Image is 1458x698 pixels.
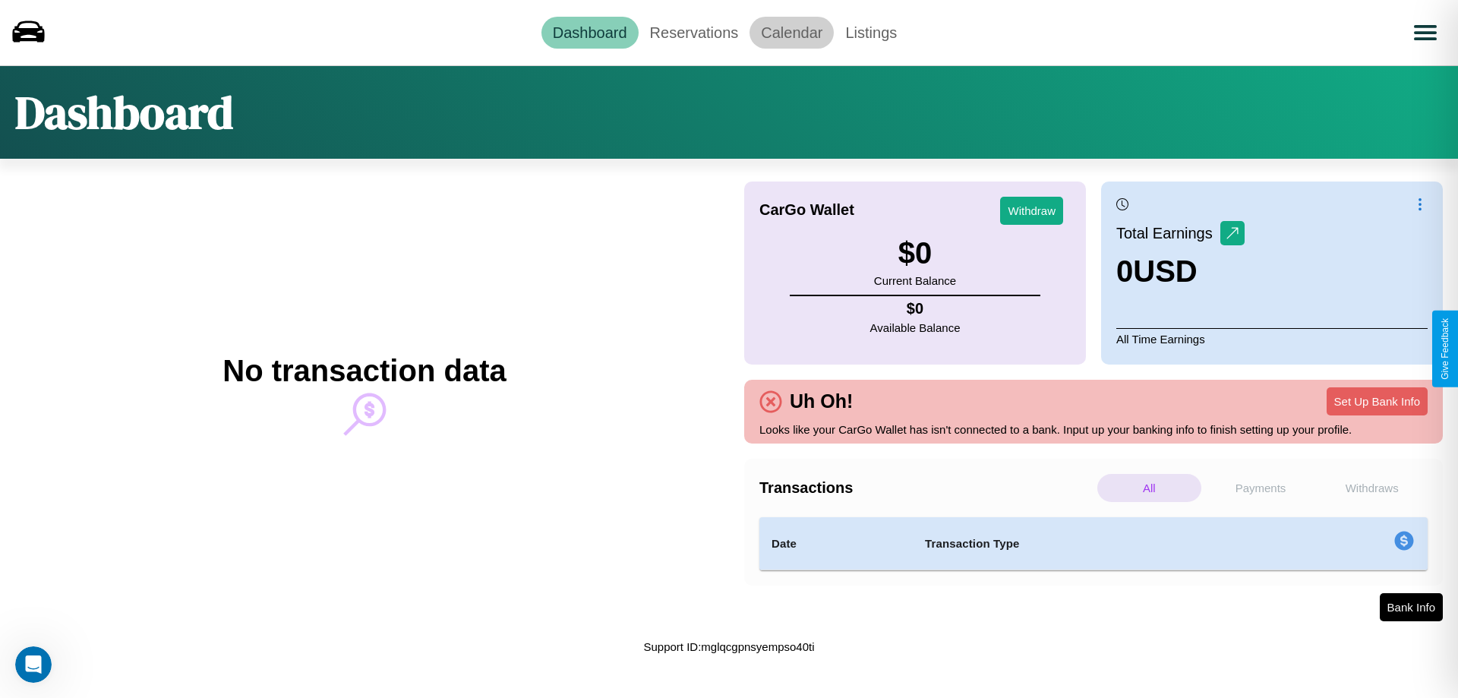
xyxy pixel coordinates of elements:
h4: Date [772,535,901,553]
a: Reservations [639,17,750,49]
h4: $ 0 [870,300,961,317]
p: Withdraws [1320,474,1424,502]
a: Listings [834,17,908,49]
h2: No transaction data [222,354,506,388]
iframe: Intercom live chat [15,646,52,683]
p: Looks like your CarGo Wallet has isn't connected to a bank. Input up your banking info to finish ... [759,419,1428,440]
h1: Dashboard [15,81,233,144]
p: Support ID: mglqcgpnsyempso40ti [643,636,814,657]
a: Calendar [750,17,834,49]
a: Dashboard [541,17,639,49]
p: All [1097,474,1201,502]
h4: Transactions [759,479,1093,497]
button: Set Up Bank Info [1327,387,1428,415]
div: Give Feedback [1440,318,1450,380]
h3: $ 0 [874,236,956,270]
button: Open menu [1404,11,1447,54]
p: All Time Earnings [1116,328,1428,349]
h3: 0 USD [1116,254,1245,289]
h4: CarGo Wallet [759,201,854,219]
p: Payments [1209,474,1313,502]
table: simple table [759,517,1428,570]
p: Total Earnings [1116,220,1220,247]
button: Bank Info [1380,593,1443,621]
p: Current Balance [874,270,956,291]
p: Available Balance [870,317,961,338]
h4: Transaction Type [925,535,1270,553]
button: Withdraw [1000,197,1063,225]
h4: Uh Oh! [782,390,860,412]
